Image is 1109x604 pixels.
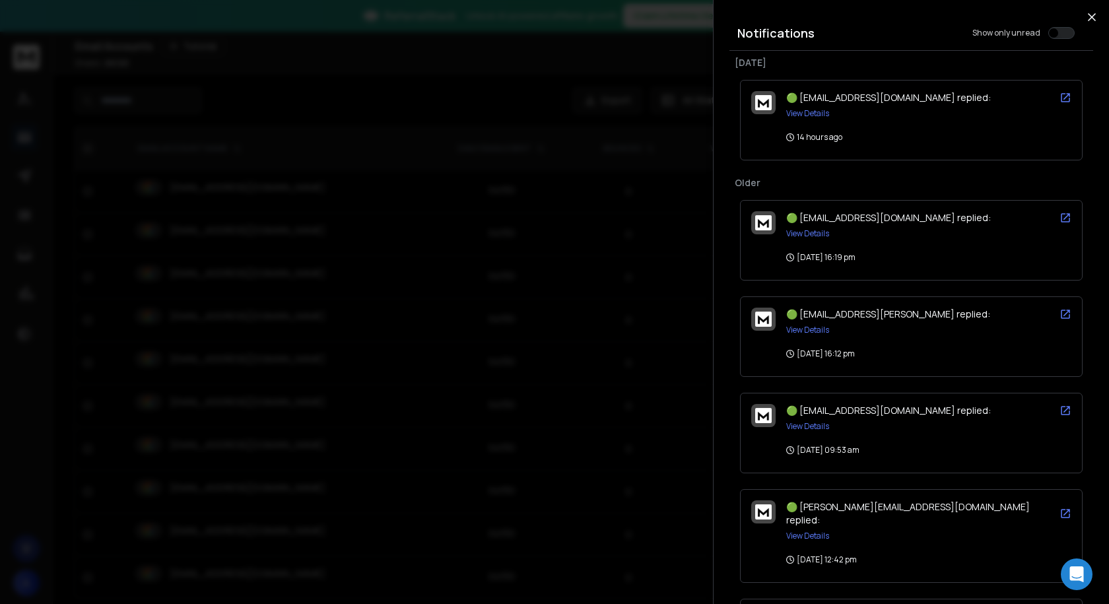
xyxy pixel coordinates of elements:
p: [DATE] 12:42 pm [786,554,857,565]
img: logo [755,504,772,520]
button: View Details [786,531,829,541]
button: View Details [786,108,829,119]
button: View Details [786,325,829,335]
button: View Details [786,421,829,432]
div: Open Intercom Messenger [1061,558,1092,590]
img: logo [755,215,772,230]
label: Show only unread [972,28,1040,38]
p: [DATE] 16:12 pm [786,349,855,359]
span: 🟢 [EMAIL_ADDRESS][PERSON_NAME] replied: [786,308,990,320]
span: 🟢 [EMAIL_ADDRESS][DOMAIN_NAME] replied: [786,404,991,417]
span: 🟢 [EMAIL_ADDRESS][DOMAIN_NAME] replied: [786,211,991,224]
p: [DATE] 09:53 am [786,445,859,455]
p: Older [735,176,1088,189]
h3: Notifications [737,24,815,42]
p: [DATE] [735,56,1088,69]
p: 14 hours ago [786,132,842,143]
img: logo [755,408,772,423]
button: View Details [786,228,829,239]
span: 🟢 [EMAIL_ADDRESS][DOMAIN_NAME] replied: [786,91,991,104]
span: 🟢 [PERSON_NAME][EMAIL_ADDRESS][DOMAIN_NAME] replied: [786,500,1030,526]
img: logo [755,312,772,327]
p: [DATE] 16:19 pm [786,252,856,263]
img: logo [755,95,772,110]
